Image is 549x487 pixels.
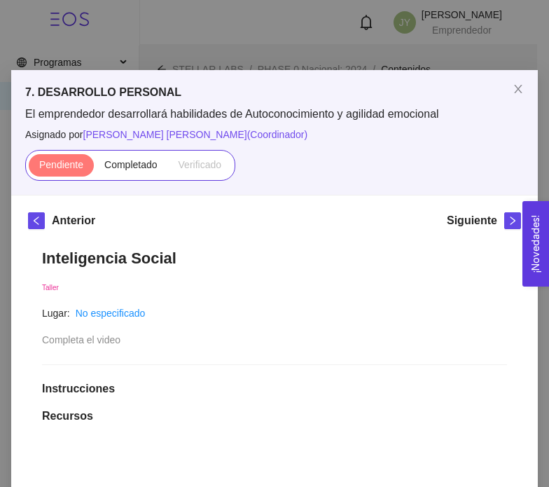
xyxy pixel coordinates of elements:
span: Completado [104,159,158,170]
a: No especificado [76,308,146,319]
span: right [505,216,520,226]
article: Lugar: [42,306,70,321]
button: right [504,212,521,229]
span: left [29,216,44,226]
span: El emprendedor desarrollará habilidades de Autoconocimiento y agilidad emocional [25,107,524,122]
span: [PERSON_NAME] [PERSON_NAME] ( Coordinador ) [83,129,308,140]
h1: Recursos [42,409,507,423]
h5: 7. DESARROLLO PERSONAL [25,84,524,101]
span: Taller [42,284,59,291]
span: Completa el video [42,334,120,345]
span: Asignado por [25,127,524,142]
h5: Siguiente [447,212,497,229]
button: Close [499,70,538,109]
h1: Instrucciones [42,382,507,396]
h1: Inteligencia Social [42,249,507,268]
span: Pendiente [39,159,83,170]
span: close [513,83,524,95]
button: left [28,212,45,229]
h5: Anterior [52,212,95,229]
button: Open Feedback Widget [522,201,549,287]
span: Verificado [179,159,221,170]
